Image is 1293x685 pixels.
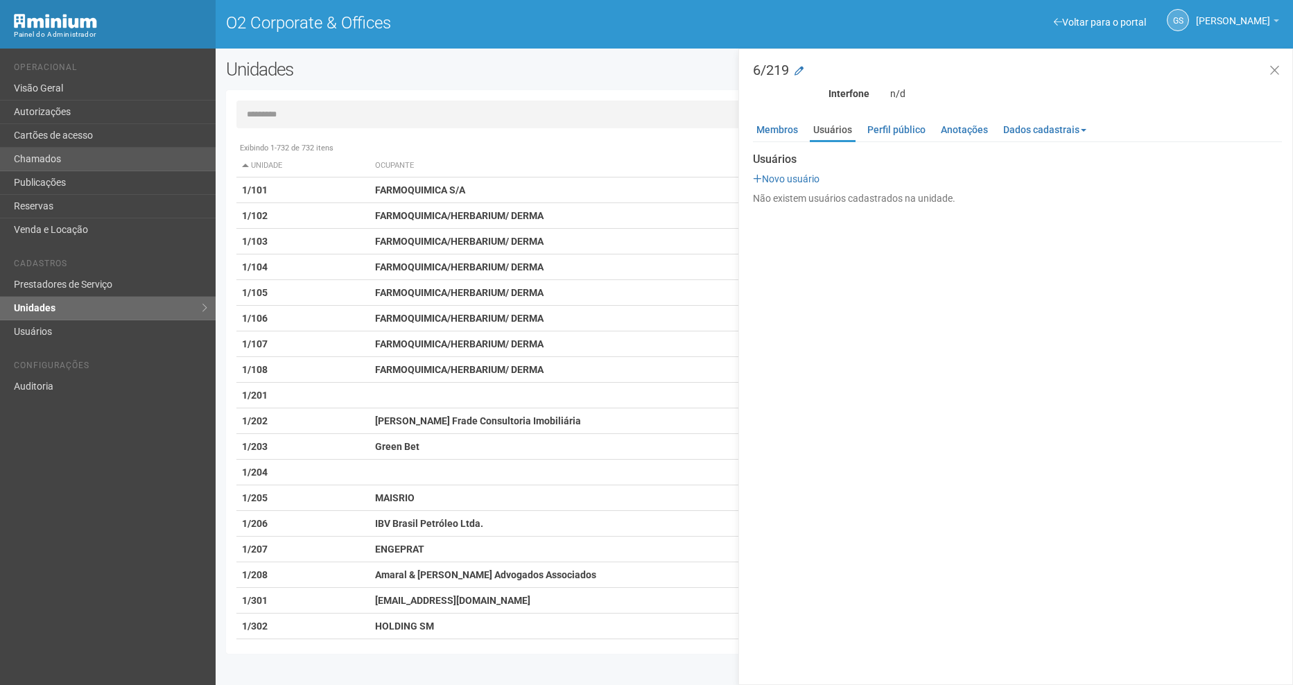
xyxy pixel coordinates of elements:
strong: FARMOQUIMICA/HERBARIUM/ DERMA [375,338,544,349]
a: Perfil público [864,119,929,140]
div: n/d [880,87,1292,100]
strong: 1/201 [242,390,268,401]
strong: FARMOQUIMICA/HERBARIUM/ DERMA [375,210,544,221]
strong: 1/103 [242,236,268,247]
strong: 1/101 [242,184,268,196]
strong: FARMOQUIMICA/HERBARIUM/ DERMA [375,364,544,375]
strong: Green Bet [375,441,419,452]
strong: FARMOQUIMICA/HERBARIUM/ DERMA [375,313,544,324]
img: Minium [14,14,97,28]
strong: FARMOQUIMICA/HERBARIUM/ DERMA [375,261,544,272]
strong: MAISRIO [375,492,415,503]
div: Interfone [743,87,880,100]
a: Dados cadastrais [1000,119,1090,140]
h2: Unidades [226,59,654,80]
a: Novo usuário [753,173,819,184]
div: Painel do Administrador [14,28,205,41]
strong: 1/107 [242,338,268,349]
a: Usuários [810,119,856,142]
strong: 1/206 [242,518,268,529]
strong: 1/207 [242,544,268,555]
div: Exibindo 1-732 de 732 itens [236,142,1272,155]
strong: 1/106 [242,313,268,324]
div: Não existem usuários cadastrados na unidade. [753,192,1282,205]
strong: FARMOQUIMICA S/A [375,184,465,196]
th: Ocupante: activate to sort column ascending [370,155,826,177]
strong: HOLDING SM [375,621,434,632]
li: Operacional [14,62,205,77]
th: Unidade: activate to sort column descending [236,155,370,177]
strong: 1/104 [242,261,268,272]
strong: 1/208 [242,569,268,580]
li: Cadastros [14,259,205,273]
a: Voltar para o portal [1054,17,1146,28]
a: [PERSON_NAME] [1196,17,1279,28]
a: Anotações [937,119,991,140]
strong: 1/202 [242,415,268,426]
h1: O2 Corporate & Offices [226,14,744,32]
strong: FARMOQUIMICA/HERBARIUM/ DERMA [375,236,544,247]
strong: 1/108 [242,364,268,375]
h3: 6/219 [753,63,1282,77]
strong: 1/102 [242,210,268,221]
strong: 1/203 [242,441,268,452]
strong: IBV Brasil Petróleo Ltda. [375,518,483,529]
strong: [EMAIL_ADDRESS][DOMAIN_NAME] [375,595,530,606]
strong: 1/205 [242,492,268,503]
strong: 1/301 [242,595,268,606]
strong: FARMOQUIMICA/HERBARIUM/ DERMA [375,287,544,298]
strong: [PERSON_NAME] Frade Consultoria Imobiliária [375,415,581,426]
strong: 1/204 [242,467,268,478]
a: Membros [753,119,801,140]
strong: 1/302 [242,621,268,632]
strong: Amaral & [PERSON_NAME] Advogados Associados [375,569,596,580]
a: Modificar a unidade [795,64,804,78]
strong: Usuários [753,153,1282,166]
strong: 1/105 [242,287,268,298]
li: Configurações [14,361,205,375]
span: Gabriela Souza [1196,2,1270,26]
a: GS [1167,9,1189,31]
strong: ENGEPRAT [375,544,424,555]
